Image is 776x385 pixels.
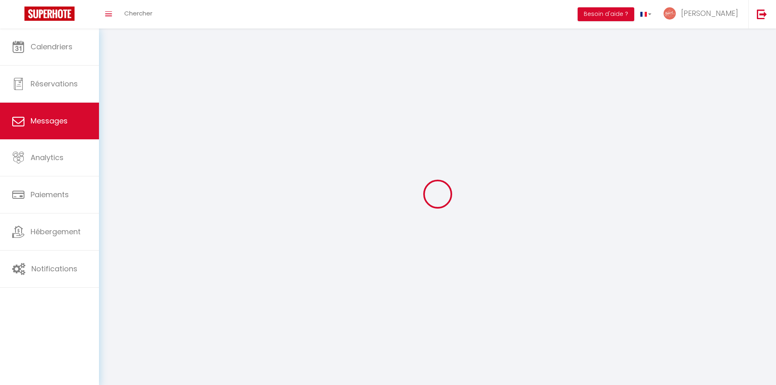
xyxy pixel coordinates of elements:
span: Calendriers [31,42,73,52]
span: Paiements [31,189,69,200]
button: Besoin d'aide ? [578,7,634,21]
span: Réservations [31,79,78,89]
span: [PERSON_NAME] [681,8,738,18]
span: Notifications [31,264,77,274]
img: ... [664,7,676,20]
img: Super Booking [24,7,75,21]
span: Messages [31,116,68,126]
span: Hébergement [31,227,81,237]
span: Chercher [124,9,152,18]
img: logout [757,9,767,19]
span: Analytics [31,152,64,163]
